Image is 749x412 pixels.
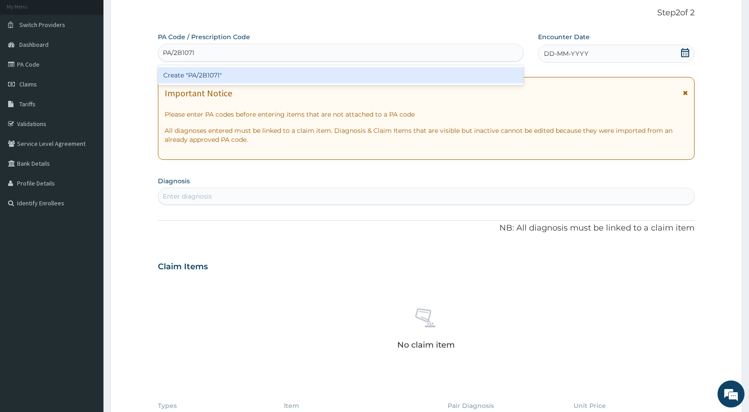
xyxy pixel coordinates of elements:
div: Chat with us now [47,50,151,62]
div: Minimize live chat window [148,5,169,26]
textarea: Type your message and hit 'Enter' [4,246,171,277]
img: d_794563401_company_1708531726252_794563401 [17,45,36,68]
h3: Claim Items [158,262,208,272]
span: Dashboard [19,41,49,49]
p: Step 2 of 2 [158,8,695,18]
p: All diagnoses entered must be linked to a claim item. Diagnosis & Claim Items that are visible bu... [165,126,688,144]
label: Diagnosis [158,177,190,186]
label: PA Code / Prescription Code [158,32,250,41]
p: NB: All diagnosis must be linked to a claim item [158,222,695,234]
p: No claim item [397,340,455,349]
div: Create "PA/2B1071" [158,67,523,83]
span: Tariffs [19,100,36,108]
span: Switch Providers [19,21,65,29]
label: Encounter Date [538,32,590,41]
div: Enter diagnosis [163,192,212,201]
h1: Important Notice [165,88,232,98]
span: DD-MM-YYYY [544,49,588,58]
p: Please enter PA codes before entering items that are not attached to a PA code [165,110,688,119]
span: We're online! [52,113,124,204]
span: Claims [19,80,37,88]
